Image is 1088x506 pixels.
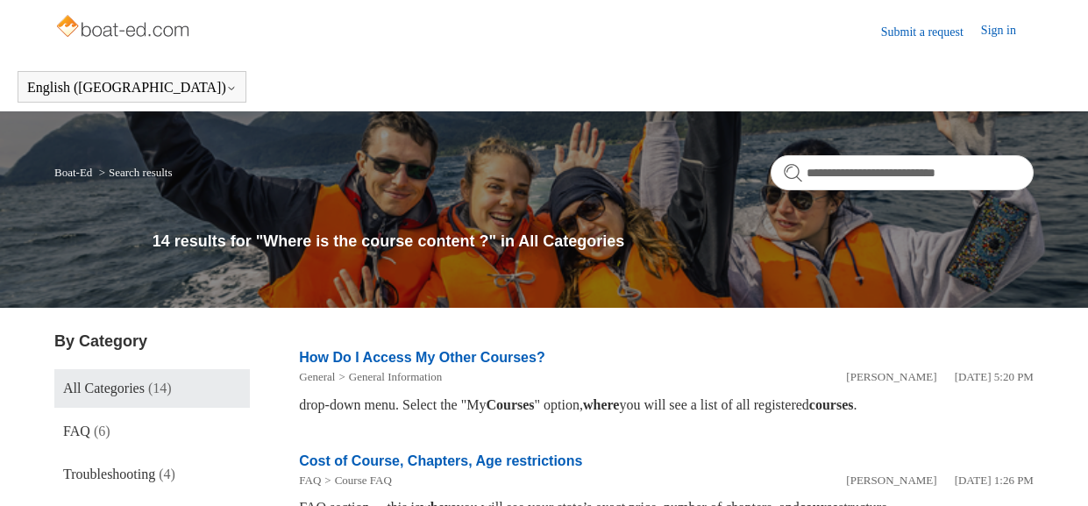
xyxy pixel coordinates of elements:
[486,397,534,412] em: Courses
[299,395,1034,416] div: drop-down menu. Select the "My " option, you will see a list of all registered .
[335,474,392,487] a: Course FAQ
[27,80,237,96] button: English ([GEOGRAPHIC_DATA])
[299,350,544,365] a: How Do I Access My Other Courses?
[54,369,250,408] a: All Categories (14)
[63,424,90,438] span: FAQ
[299,474,321,487] a: FAQ
[299,370,335,383] a: General
[955,474,1034,487] time: 05/09/2024, 13:26
[299,368,335,386] li: General
[159,467,175,481] span: (4)
[63,381,145,396] span: All Categories
[583,397,619,412] em: where
[955,370,1034,383] time: 01/05/2024, 17:20
[881,23,981,41] a: Submit a request
[846,472,936,489] li: [PERSON_NAME]
[148,381,172,396] span: (14)
[54,166,96,179] li: Boat-Ed
[771,155,1034,190] input: Search
[349,370,442,383] a: General Information
[846,368,936,386] li: [PERSON_NAME]
[54,412,250,451] a: FAQ (6)
[54,330,250,353] h3: By Category
[321,472,391,489] li: Course FAQ
[54,166,92,179] a: Boat-Ed
[94,424,110,438] span: (6)
[63,467,155,481] span: Troubleshooting
[299,453,582,468] a: Cost of Course, Chapters, Age restrictions
[981,21,1034,42] a: Sign in
[153,230,1034,253] h1: 14 results for "Where is the course content ?" in All Categories
[54,11,194,46] img: Boat-Ed Help Center home page
[335,368,442,386] li: General Information
[54,455,250,494] a: Troubleshooting (4)
[809,397,854,412] em: courses
[299,472,321,489] li: FAQ
[96,166,173,179] li: Search results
